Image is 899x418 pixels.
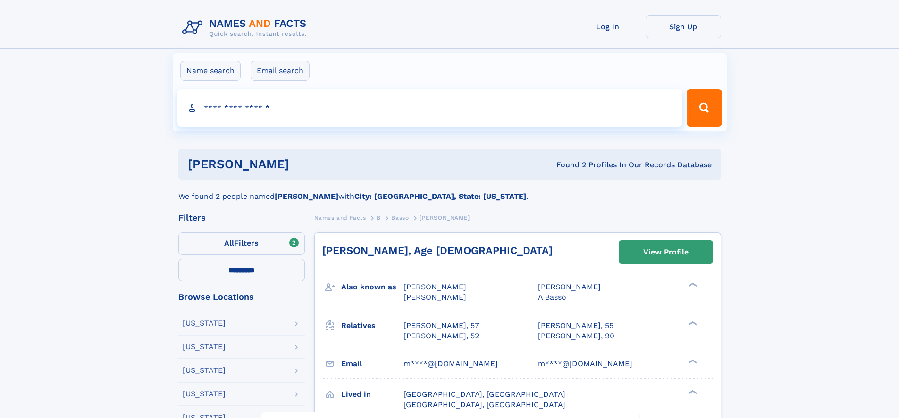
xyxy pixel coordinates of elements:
[251,61,310,81] label: Email search
[403,400,565,409] span: [GEOGRAPHIC_DATA], [GEOGRAPHIC_DATA]
[177,89,683,127] input: search input
[687,89,722,127] button: Search Button
[403,331,479,341] a: [PERSON_NAME], 52
[538,282,601,291] span: [PERSON_NAME]
[403,282,466,291] span: [PERSON_NAME]
[178,293,305,301] div: Browse Locations
[322,245,553,256] a: [PERSON_NAME], Age [DEMOGRAPHIC_DATA]
[183,367,226,374] div: [US_STATE]
[686,320,697,326] div: ❯
[341,279,403,295] h3: Also known as
[538,293,566,302] span: A Basso
[275,192,338,201] b: [PERSON_NAME]
[377,214,381,221] span: B
[420,214,470,221] span: [PERSON_NAME]
[224,238,234,247] span: All
[178,213,305,222] div: Filters
[188,158,423,170] h1: [PERSON_NAME]
[538,320,613,331] a: [PERSON_NAME], 55
[341,318,403,334] h3: Relatives
[183,343,226,351] div: [US_STATE]
[403,320,479,331] a: [PERSON_NAME], 57
[686,282,697,288] div: ❯
[341,356,403,372] h3: Email
[183,390,226,398] div: [US_STATE]
[646,15,721,38] a: Sign Up
[423,160,712,170] div: Found 2 Profiles In Our Records Database
[178,232,305,255] label: Filters
[178,180,721,202] div: We found 2 people named with .
[686,389,697,395] div: ❯
[354,192,526,201] b: City: [GEOGRAPHIC_DATA], State: [US_STATE]
[391,212,409,223] a: Basso
[180,61,241,81] label: Name search
[183,320,226,327] div: [US_STATE]
[391,214,409,221] span: Basso
[377,212,381,223] a: B
[178,15,314,41] img: Logo Names and Facts
[619,241,713,263] a: View Profile
[570,15,646,38] a: Log In
[341,386,403,402] h3: Lived in
[538,331,614,341] a: [PERSON_NAME], 90
[643,241,689,263] div: View Profile
[403,390,565,399] span: [GEOGRAPHIC_DATA], [GEOGRAPHIC_DATA]
[403,293,466,302] span: [PERSON_NAME]
[686,358,697,364] div: ❯
[314,212,366,223] a: Names and Facts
